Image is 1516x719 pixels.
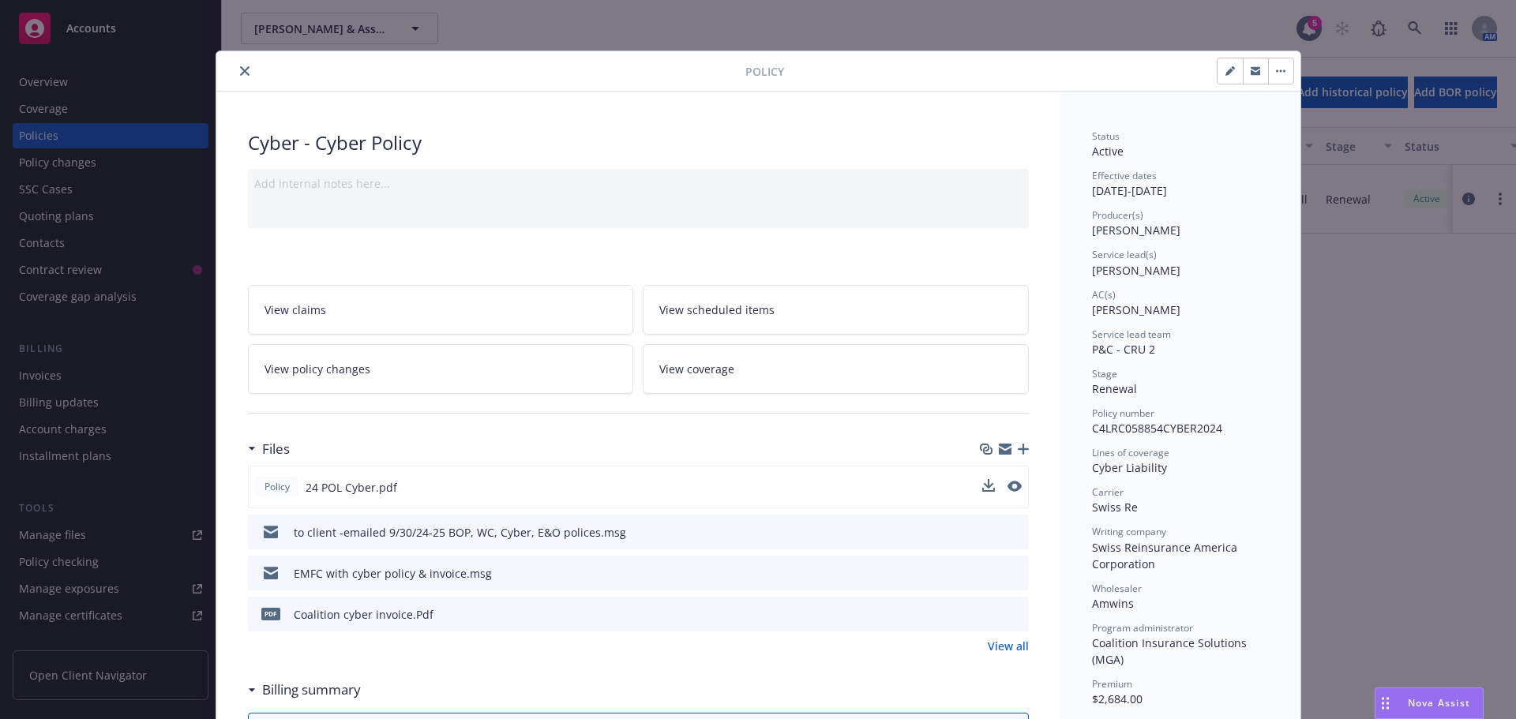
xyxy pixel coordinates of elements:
[262,680,361,700] h3: Billing summary
[1375,687,1484,719] button: Nova Assist
[1092,288,1116,301] span: AC(s)
[659,361,734,377] span: View coverage
[294,565,492,582] div: EMFC with cyber policy & invoice.msg
[248,129,1029,156] div: Cyber - Cyber Policy
[982,479,995,492] button: download file
[1008,606,1023,623] button: preview file
[261,480,293,494] span: Policy
[643,344,1029,394] a: View coverage
[1092,342,1155,357] span: P&C - CRU 2
[1008,481,1022,492] button: preview file
[1092,248,1157,261] span: Service lead(s)
[1092,169,1269,199] div: [DATE] - [DATE]
[1092,302,1180,317] span: [PERSON_NAME]
[745,63,784,80] span: Policy
[1092,381,1137,396] span: Renewal
[248,344,634,394] a: View policy changes
[265,301,326,318] span: View claims
[988,638,1029,654] a: View all
[1008,479,1022,496] button: preview file
[1092,621,1193,635] span: Program administrator
[294,606,433,623] div: Coalition cyber invoice.Pdf
[983,565,996,582] button: download file
[254,175,1023,192] div: Add internal notes here...
[1092,328,1171,341] span: Service lead team
[1008,524,1023,541] button: preview file
[659,301,775,318] span: View scheduled items
[1092,446,1169,459] span: Lines of coverage
[1092,540,1240,571] span: Swiss Reinsurance America Corporation
[248,680,361,700] div: Billing summary
[294,524,626,541] div: to client -emailed 9/30/24-25 BOP, WC, Cyber, E&O polices.msg
[261,608,280,620] span: Pdf
[1092,169,1157,182] span: Effective dates
[1092,596,1134,611] span: Amwins
[1092,421,1222,436] span: C4LRC058854CYBER2024
[235,62,254,81] button: close
[983,524,996,541] button: download file
[1092,459,1269,476] div: Cyber Liability
[248,439,290,459] div: Files
[1092,406,1154,420] span: Policy number
[265,361,370,377] span: View policy changes
[1092,367,1117,380] span: Stage
[1092,485,1124,499] span: Carrier
[1092,208,1143,222] span: Producer(s)
[983,606,996,623] button: download file
[1092,144,1124,159] span: Active
[248,285,634,335] a: View claims
[1092,500,1138,515] span: Swiss Re
[1092,525,1166,538] span: Writing company
[1375,688,1395,718] div: Drag to move
[1092,677,1132,691] span: Premium
[1092,129,1120,143] span: Status
[306,479,397,496] span: 24 POL Cyber.pdf
[1092,263,1180,278] span: [PERSON_NAME]
[1092,691,1143,706] span: $2,684.00
[262,439,290,459] h3: Files
[1092,635,1250,667] span: Coalition Insurance Solutions (MGA)
[1008,565,1023,582] button: preview file
[1092,223,1180,238] span: [PERSON_NAME]
[982,479,995,496] button: download file
[643,285,1029,335] a: View scheduled items
[1408,696,1470,710] span: Nova Assist
[1092,582,1142,595] span: Wholesaler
